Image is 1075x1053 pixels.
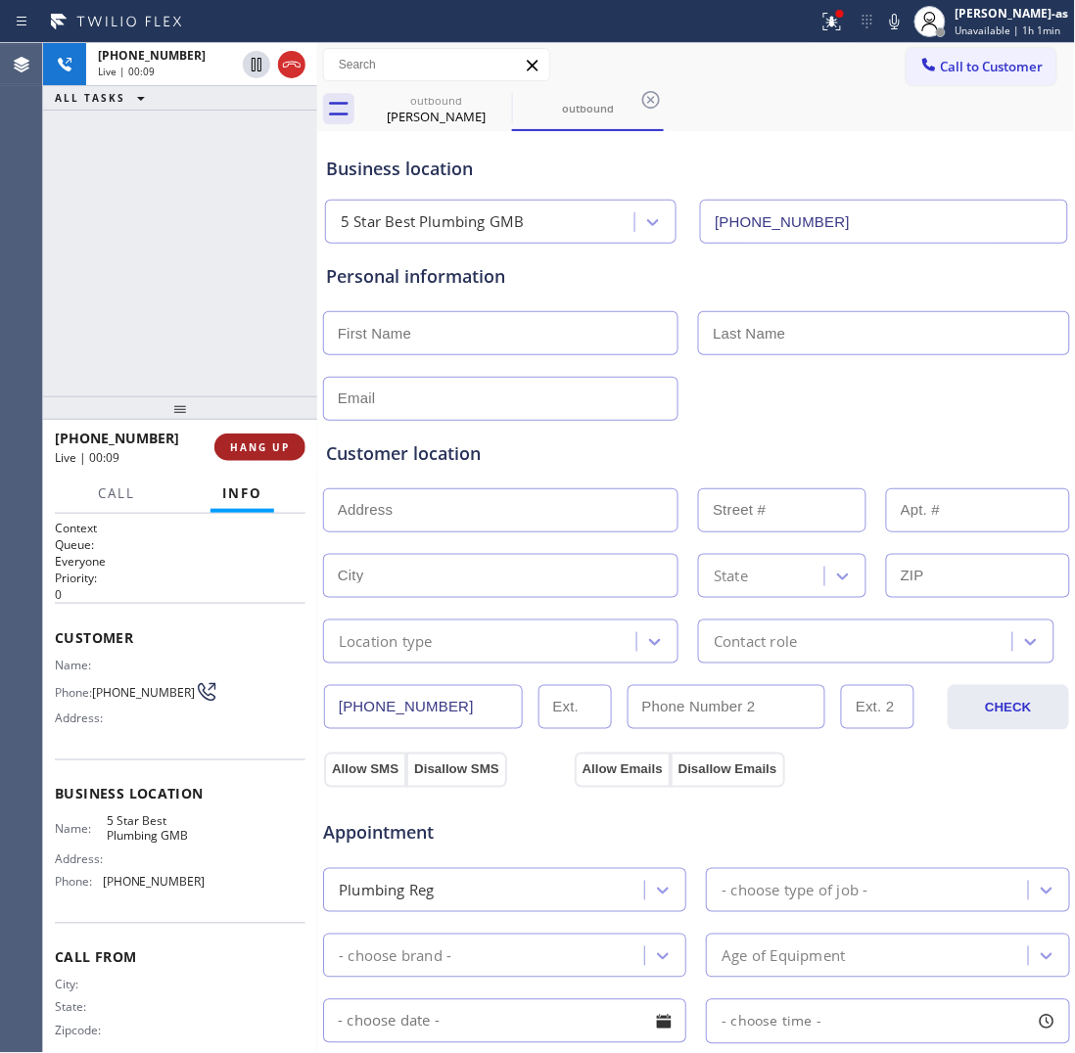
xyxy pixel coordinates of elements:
[628,685,826,729] input: Phone Number 2
[98,47,206,64] span: [PHONE_NUMBER]
[324,753,406,788] button: Allow SMS
[324,49,549,80] input: Search
[886,554,1070,598] input: ZIP
[55,1024,107,1038] span: Zipcode:
[323,820,570,847] span: Appointment
[941,58,1044,75] span: Call to Customer
[86,475,147,513] button: Call
[55,536,305,553] h2: Queue:
[323,311,678,355] input: First Name
[230,440,290,454] span: HANG UP
[881,8,909,35] button: Mute
[671,753,785,788] button: Disallow Emails
[341,211,525,234] div: 5 Star Best Plumbing GMB
[722,1012,821,1030] span: - choose time -
[92,685,195,700] span: [PHONE_NUMBER]
[323,377,678,421] input: Email
[326,440,1067,467] div: Customer location
[714,565,748,587] div: State
[55,429,179,447] span: [PHONE_NUMBER]
[55,685,92,700] span: Phone:
[55,948,305,967] span: Call From
[55,449,119,466] span: Live | 00:09
[339,630,433,653] div: Location type
[55,978,107,992] span: City:
[362,87,510,131] div: Cecilia Ramos
[362,108,510,125] div: [PERSON_NAME]
[841,685,914,729] input: Ext. 2
[326,263,1067,290] div: Personal information
[406,753,507,788] button: Disallow SMS
[210,475,274,513] button: Info
[722,944,845,967] div: Age of Equipment
[55,711,107,726] span: Address:
[243,51,270,78] button: Hold Customer
[98,65,155,78] span: Live | 00:09
[55,91,125,105] span: ALL TASKS
[907,48,1056,85] button: Call to Customer
[43,86,164,110] button: ALL TASKS
[214,434,305,461] button: HANG UP
[698,488,866,532] input: Street #
[55,658,107,672] span: Name:
[55,553,305,570] p: Everyone
[98,484,135,502] span: Call
[278,51,305,78] button: Hang up
[55,628,305,647] span: Customer
[55,570,305,586] h2: Priority:
[886,488,1070,532] input: Apt. #
[55,520,305,536] h1: Context
[362,93,510,108] div: outbound
[55,1000,107,1015] span: State:
[55,785,305,803] span: Business location
[956,5,1069,22] div: [PERSON_NAME]-as
[55,586,305,603] p: 0
[55,875,103,890] span: Phone:
[107,814,205,845] span: 5 Star Best Plumbing GMB
[514,101,662,115] div: outbound
[948,685,1068,730] button: CHECK
[326,156,1067,182] div: Business location
[956,23,1061,37] span: Unavailable | 1h 1min
[55,822,107,837] span: Name:
[323,999,686,1043] input: - choose date -
[103,875,206,890] span: [PHONE_NUMBER]
[323,488,678,532] input: Address
[323,554,678,598] input: City
[339,944,451,967] div: - choose brand -
[55,852,107,867] span: Address:
[339,879,434,901] div: Plumbing Reg
[722,879,867,901] div: - choose type of job -
[700,200,1067,244] input: Phone Number
[698,311,1069,355] input: Last Name
[714,630,797,653] div: Contact role
[538,685,612,729] input: Ext.
[575,753,671,788] button: Allow Emails
[222,484,262,502] span: Info
[324,685,523,729] input: Phone Number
